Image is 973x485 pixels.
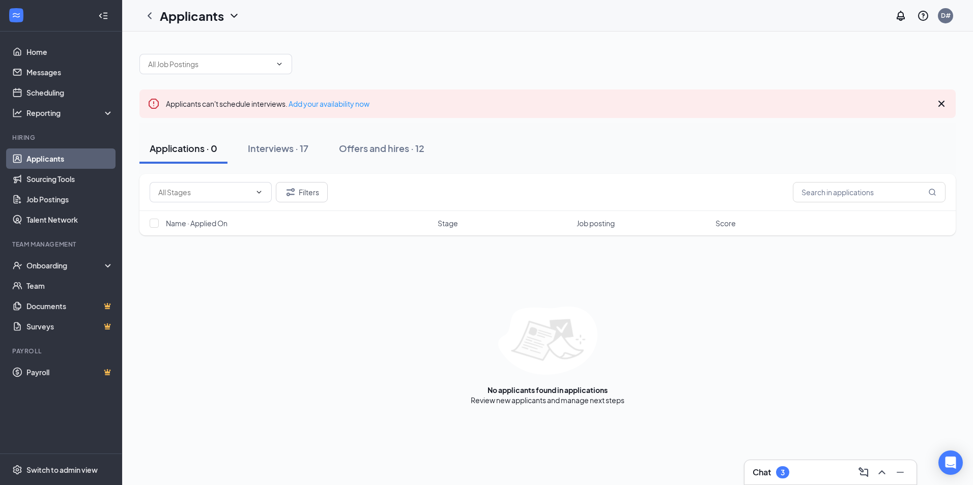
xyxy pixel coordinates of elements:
[874,464,890,480] button: ChevronUp
[289,99,369,108] a: Add your availability now
[26,296,113,316] a: DocumentsCrown
[148,98,160,110] svg: Error
[892,464,908,480] button: Minimize
[12,240,111,249] div: Team Management
[793,182,946,202] input: Search in applications
[781,468,785,477] div: 3
[284,186,297,198] svg: Filter
[228,10,240,22] svg: ChevronDown
[26,62,113,82] a: Messages
[12,465,22,475] svg: Settings
[26,316,113,337] a: SurveysCrown
[26,148,113,169] a: Applicants
[12,260,22,270] svg: UserCheck
[26,42,113,62] a: Home
[577,218,615,228] span: Job posting
[753,467,771,478] h3: Chat
[941,11,951,20] div: D#
[26,260,105,270] div: Onboarding
[166,218,227,228] span: Name · Applied On
[166,99,369,108] span: Applicants can't schedule interviews.
[488,385,608,395] div: No applicants found in applications
[276,182,328,202] button: Filter Filters
[150,142,217,155] div: Applications · 0
[938,450,963,475] div: Open Intercom Messenger
[857,466,870,478] svg: ComposeMessage
[471,395,624,405] div: Review new applicants and manage next steps
[12,108,22,118] svg: Analysis
[148,58,271,70] input: All Job Postings
[12,347,111,355] div: Payroll
[26,82,113,103] a: Scheduling
[498,307,597,375] img: empty-state
[894,466,906,478] svg: Minimize
[26,465,98,475] div: Switch to admin view
[895,10,907,22] svg: Notifications
[928,188,936,196] svg: MagnifyingGlass
[11,10,21,20] svg: WorkstreamLogo
[26,276,113,296] a: Team
[26,362,113,382] a: PayrollCrown
[255,188,263,196] svg: ChevronDown
[935,98,948,110] svg: Cross
[144,10,156,22] svg: ChevronLeft
[26,169,113,189] a: Sourcing Tools
[248,142,308,155] div: Interviews · 17
[275,60,283,68] svg: ChevronDown
[160,7,224,24] h1: Applicants
[716,218,736,228] span: Score
[917,10,929,22] svg: QuestionInfo
[158,187,251,198] input: All Stages
[855,464,872,480] button: ComposeMessage
[26,189,113,209] a: Job Postings
[26,209,113,230] a: Talent Network
[876,466,888,478] svg: ChevronUp
[438,218,458,228] span: Stage
[339,142,424,155] div: Offers and hires · 12
[98,11,108,21] svg: Collapse
[12,133,111,142] div: Hiring
[26,108,114,118] div: Reporting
